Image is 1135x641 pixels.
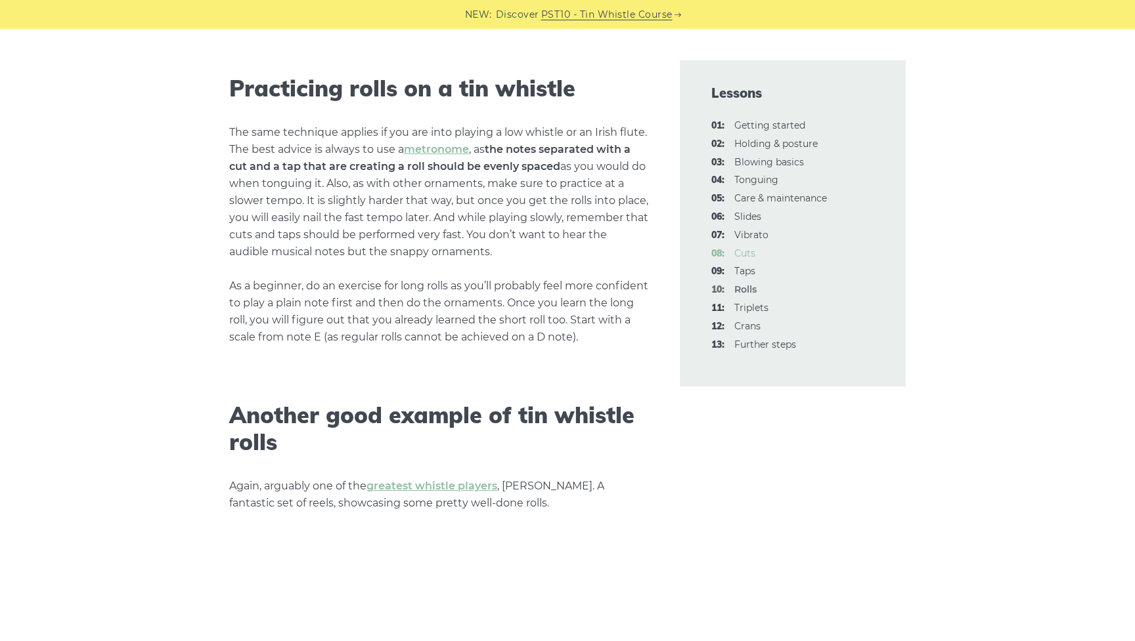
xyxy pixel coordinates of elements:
[229,143,631,173] strong: the notes separated with a cut and a tap that are creating a roll should be evenly spaced
[734,156,804,168] a: 03:Blowing basics
[734,339,796,350] a: 13:Further steps
[711,84,874,102] span: Lessons
[229,124,648,346] p: The same technique applies if you are into playing a low whistle or an Irish flute. The best advi...
[711,118,724,134] span: 01:
[229,75,648,102] h2: Practicing rolls on a tin whistle
[734,283,757,295] strong: Rolls
[711,191,724,207] span: 05:
[734,302,768,314] a: 11:Triplets
[711,209,724,225] span: 06:
[711,155,724,171] span: 03:
[711,136,724,152] span: 02:
[734,320,761,332] a: 12:Crans
[367,480,497,492] a: greatest whistle players
[734,211,761,222] a: 06:Slides
[711,246,724,262] span: 08:
[711,282,724,298] span: 10:
[711,228,724,243] span: 07:
[496,7,539,22] span: Discover
[734,192,827,204] a: 05:Care & maintenance
[734,119,805,131] a: 01:Getting started
[711,337,724,353] span: 13:
[734,229,768,241] a: 07:Vibrato
[734,247,755,259] a: 08:Cuts
[734,138,818,150] a: 02:Holding & posture
[465,7,492,22] span: NEW:
[229,402,648,456] h2: Another good example of tin whistle rolls
[404,143,469,155] a: metronome
[541,7,673,22] a: PST10 - Tin Whistle Course
[711,173,724,188] span: 04:
[229,478,648,512] p: Again, arguably one of the , [PERSON_NAME]. A fantastic set of reels, showcasing some pretty well...
[734,174,778,186] a: 04:Tonguing
[734,265,755,277] a: 09:Taps
[711,264,724,279] span: 09:
[711,319,724,335] span: 12:
[711,300,724,316] span: 11:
